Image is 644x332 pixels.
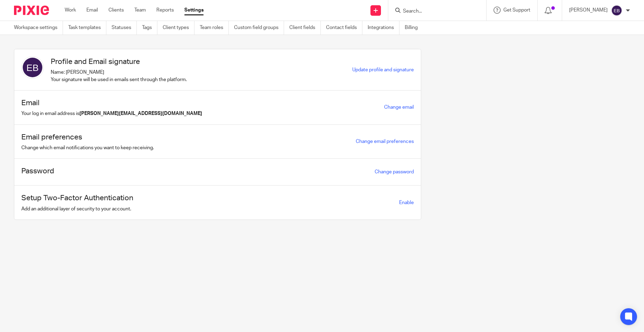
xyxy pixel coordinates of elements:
[375,169,414,174] a: Change password
[21,132,154,143] h1: Email preferences
[21,205,133,212] p: Add an additional layer of security to your account.
[289,21,321,35] a: Client fields
[405,21,423,35] a: Billing
[326,21,362,35] a: Contact fields
[368,21,399,35] a: Integrations
[384,105,414,110] a: Change email
[503,8,530,13] span: Get Support
[21,166,54,176] h1: Password
[134,7,146,14] a: Team
[21,144,154,151] p: Change which email notifications you want to keep receiving.
[399,200,414,205] span: Enable
[14,6,49,15] img: Pixie
[21,193,133,203] h1: Setup Two-Factor Authentication
[156,7,174,14] a: Reports
[108,7,124,14] a: Clients
[21,110,202,117] p: Your log in email address is
[68,21,106,35] a: Task templates
[184,7,204,14] a: Settings
[65,7,76,14] a: Work
[200,21,229,35] a: Team roles
[51,56,187,67] h1: Profile and Email signature
[21,98,202,108] h1: Email
[79,111,202,116] b: [PERSON_NAME][EMAIL_ADDRESS][DOMAIN_NAME]
[142,21,157,35] a: Tags
[352,67,414,72] a: Update profile and signature
[402,8,465,15] input: Search
[163,21,194,35] a: Client types
[569,7,608,14] p: [PERSON_NAME]
[611,5,622,16] img: svg%3E
[51,69,187,83] p: Name: [PERSON_NAME] Your signature will be used in emails sent through the platform.
[356,139,414,144] a: Change email preferences
[14,21,63,35] a: Workspace settings
[112,21,137,35] a: Statuses
[234,21,284,35] a: Custom field groups
[86,7,98,14] a: Email
[21,56,44,79] img: svg%3E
